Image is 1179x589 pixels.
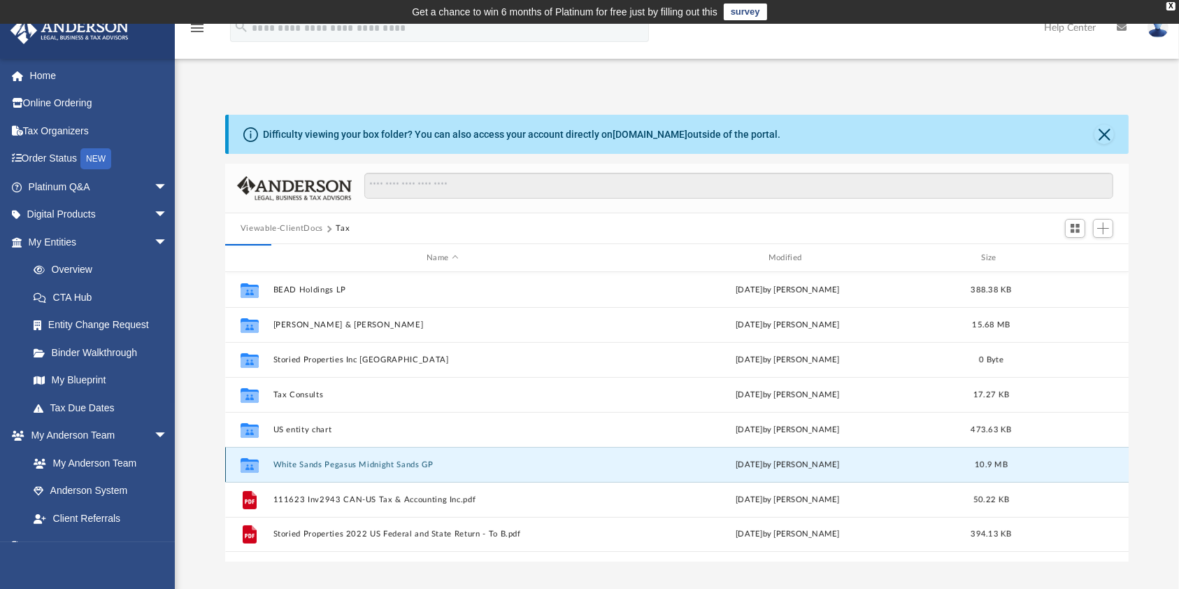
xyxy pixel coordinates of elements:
a: Client Referrals [20,504,182,532]
a: Tax Organizers [10,117,189,145]
span: 10.9 MB [975,461,1008,469]
button: Viewable-ClientDocs [241,222,323,235]
div: [DATE] by [PERSON_NAME] [618,528,957,541]
div: id [1025,252,1123,264]
a: My Entitiesarrow_drop_down [10,228,189,256]
input: Search files and folders [364,173,1114,199]
button: Add [1093,219,1114,239]
button: Switch to Grid View [1065,219,1086,239]
a: Tax Due Dates [20,394,189,422]
div: [DATE] by [PERSON_NAME] [618,424,957,437]
i: menu [189,20,206,36]
div: [DATE] by [PERSON_NAME] [618,459,957,471]
button: US entity chart [273,425,612,434]
a: Digital Productsarrow_drop_down [10,201,189,229]
span: arrow_drop_down [154,228,182,257]
span: 0 Byte [979,356,1003,364]
a: My Anderson Teamarrow_drop_down [10,422,182,450]
a: Platinum Q&Aarrow_drop_down [10,173,189,201]
div: close [1166,2,1176,10]
button: 111623 Inv2943 CAN-US Tax & Accounting Inc.pdf [273,495,612,504]
div: [DATE] by [PERSON_NAME] [618,319,957,332]
a: My Documentsarrow_drop_down [10,532,182,560]
div: Size [963,252,1019,264]
button: Close [1094,125,1114,144]
span: 388.38 KB [971,286,1011,294]
a: menu [189,27,206,36]
a: Home [10,62,189,90]
button: Tax Consults [273,390,612,399]
button: [PERSON_NAME] & [PERSON_NAME] [273,320,612,329]
div: [DATE] by [PERSON_NAME] [618,389,957,402]
span: 17.27 KB [973,391,1009,399]
div: id [231,252,266,264]
span: 50.22 KB [973,496,1009,504]
a: survey [724,3,767,20]
a: My Blueprint [20,367,182,395]
div: Difficulty viewing your box folder? You can also access your account directly on outside of the p... [263,127,780,142]
a: Online Ordering [10,90,189,118]
img: Anderson Advisors Platinum Portal [6,17,133,44]
button: White Sands Pegasus Midnight Sands GP [273,460,612,469]
span: arrow_drop_down [154,201,182,229]
span: 394.13 KB [971,530,1011,538]
a: My Anderson Team [20,449,175,477]
div: [DATE] by [PERSON_NAME] [618,354,957,367]
span: 15.68 MB [972,321,1010,329]
button: Tax [336,222,350,235]
span: arrow_drop_down [154,422,182,450]
a: Order StatusNEW [10,145,189,173]
a: Binder Walkthrough [20,339,189,367]
div: NEW [80,148,111,169]
span: arrow_drop_down [154,173,182,201]
div: Name [272,252,611,264]
div: Modified [617,252,957,264]
a: CTA Hub [20,283,189,311]
div: [DATE] by [PERSON_NAME] [618,284,957,297]
a: Entity Change Request [20,311,189,339]
button: Storied Properties 2022 US Federal and State Return - To B.pdf [273,530,612,539]
button: BEAD Holdings LP [273,285,612,294]
img: User Pic [1148,17,1169,38]
span: arrow_drop_down [154,532,182,561]
a: Overview [20,256,189,284]
div: grid [225,272,1129,562]
i: search [234,19,249,34]
span: 473.63 KB [971,426,1011,434]
a: Anderson System [20,477,182,505]
button: Storied Properties Inc [GEOGRAPHIC_DATA] [273,355,612,364]
div: [DATE] by [PERSON_NAME] [618,494,957,506]
div: Get a chance to win 6 months of Platinum for free just by filling out this [412,3,717,20]
a: [DOMAIN_NAME] [613,129,687,140]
